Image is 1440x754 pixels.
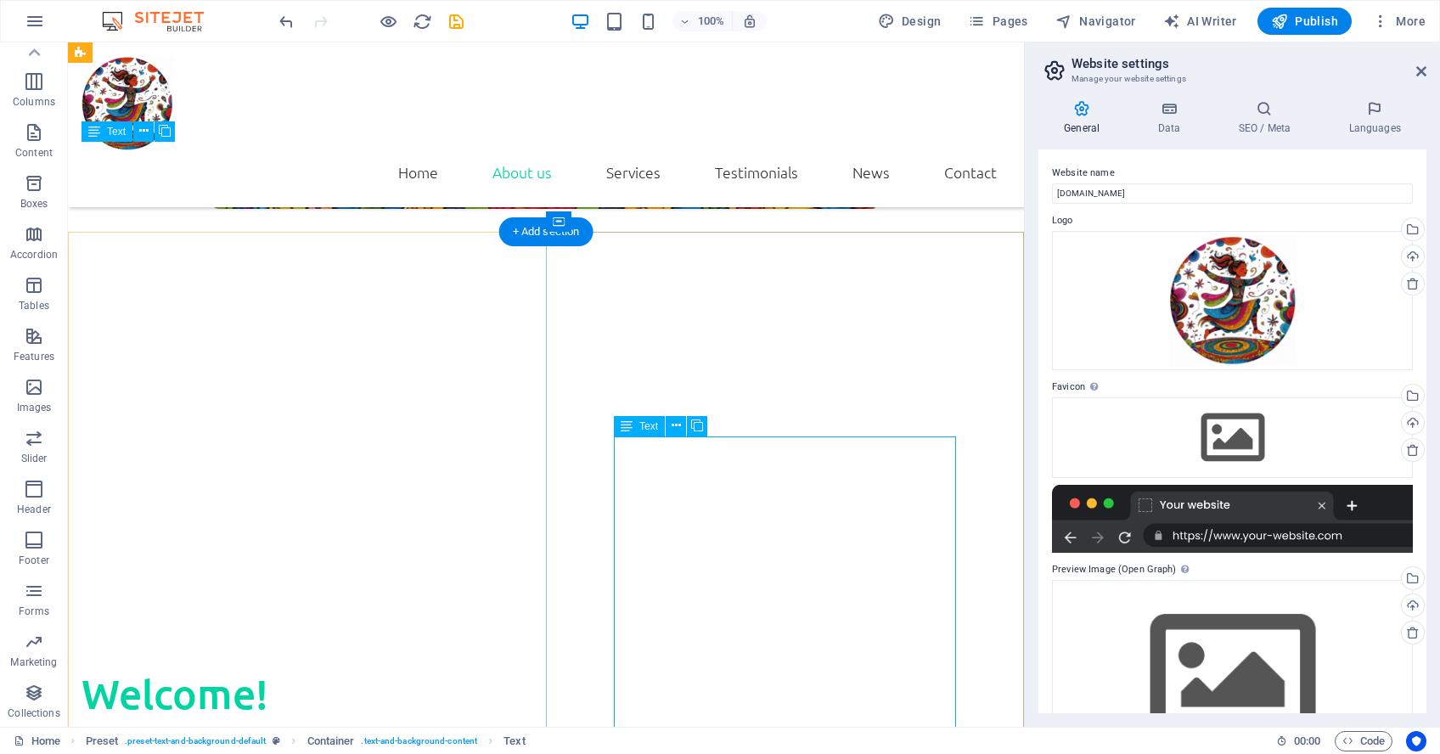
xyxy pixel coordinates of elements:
[125,731,266,751] span: . preset-text-and-background-default
[1276,731,1321,751] h6: Session time
[698,11,725,31] h6: 100%
[19,554,49,567] p: Footer
[1038,100,1132,136] h4: General
[107,127,126,137] span: Text
[447,12,466,31] i: Save (Ctrl+S)
[1132,100,1212,136] h4: Data
[86,731,119,751] span: Click to select. Double-click to edit
[412,11,432,31] button: reload
[307,731,355,751] span: Click to select. Double-click to edit
[1294,731,1320,751] span: 00 00
[878,13,942,30] span: Design
[742,14,757,29] i: On resize automatically adjust zoom level to fit chosen device.
[98,11,225,31] img: Editor Logo
[672,11,733,31] button: 100%
[14,350,54,363] p: Features
[1052,560,1413,580] label: Preview Image (Open Graph)
[277,12,296,31] i: Undo: Change text (Ctrl+Z)
[1052,183,1413,204] input: Name...
[8,706,59,720] p: Collections
[17,503,51,516] p: Header
[273,736,280,746] i: This element is a customizable preset
[871,8,948,35] button: Design
[1163,13,1237,30] span: AI Writer
[961,8,1034,35] button: Pages
[17,401,52,414] p: Images
[1052,377,1413,397] label: Favicon
[1156,8,1244,35] button: AI Writer
[10,248,58,262] p: Accordion
[378,11,398,31] button: Click here to leave preview mode and continue editing
[1072,71,1392,87] h3: Manage your website settings
[446,11,466,31] button: save
[14,731,60,751] a: Click to cancel selection. Double-click to open Pages
[1052,163,1413,183] label: Website name
[1257,8,1352,35] button: Publish
[1306,734,1308,747] span: :
[871,8,948,35] div: Design (Ctrl+Alt+Y)
[21,452,48,465] p: Slider
[1212,100,1323,136] h4: SEO / Meta
[1342,731,1385,751] span: Code
[19,605,49,618] p: Forms
[639,421,658,431] span: Text
[10,656,57,669] p: Marketing
[15,146,53,160] p: Content
[1055,13,1136,30] span: Navigator
[13,95,55,109] p: Columns
[499,217,593,246] div: + Add section
[1271,13,1338,30] span: Publish
[20,197,48,211] p: Boxes
[413,12,432,31] i: Reload page
[1372,13,1426,30] span: More
[276,11,296,31] button: undo
[19,299,49,312] p: Tables
[968,13,1027,30] span: Pages
[1365,8,1432,35] button: More
[1323,100,1426,136] h4: Languages
[1406,731,1426,751] button: Usercentrics
[1049,8,1143,35] button: Navigator
[1335,731,1392,751] button: Code
[361,731,477,751] span: . text-and-background-content
[1052,231,1413,371] div: ArtCarteLogoloresweb256dithered-NeAKE3qkF09CvL7S6yURbw.png
[86,731,526,751] nav: breadcrumb
[1052,211,1413,231] label: Logo
[1072,56,1426,71] h2: Website settings
[503,731,525,751] span: Click to select. Double-click to edit
[1052,397,1413,477] div: Select files from the file manager, stock photos, or upload file(s)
